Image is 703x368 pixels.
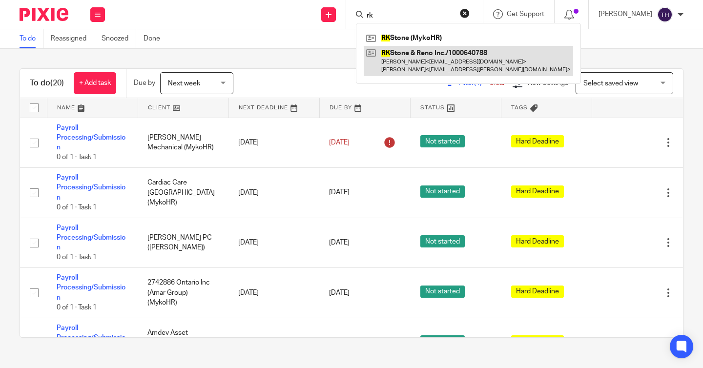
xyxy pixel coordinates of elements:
[511,105,528,110] span: Tags
[20,8,68,21] img: Pixie
[102,29,136,48] a: Snoozed
[329,139,350,146] span: [DATE]
[57,325,125,351] a: Payroll Processing/Submission
[168,80,200,87] span: Next week
[57,124,125,151] a: Payroll Processing/Submission
[57,154,97,161] span: 0 of 1 · Task 1
[507,11,544,18] span: Get Support
[228,268,319,318] td: [DATE]
[74,72,116,94] a: + Add task
[329,239,350,246] span: [DATE]
[329,189,350,196] span: [DATE]
[228,118,319,168] td: [DATE]
[329,289,350,296] span: [DATE]
[657,7,673,22] img: svg%3E
[50,79,64,87] span: (20)
[51,29,94,48] a: Reassigned
[420,286,465,298] span: Not started
[583,80,638,87] span: Select saved view
[228,218,319,268] td: [DATE]
[138,268,228,318] td: 2742886 Ontario Inc (Amar Group) (MykoHR)
[366,12,454,20] input: Search
[57,274,125,301] a: Payroll Processing/Submission
[57,174,125,201] a: Payroll Processing/Submission
[144,29,167,48] a: Done
[138,218,228,268] td: [PERSON_NAME] PC ([PERSON_NAME])
[511,135,564,147] span: Hard Deadline
[420,335,465,348] span: Not started
[138,168,228,218] td: Cardiac Care [GEOGRAPHIC_DATA] (MykoHR)
[20,29,43,48] a: To do
[57,225,125,251] a: Payroll Processing/Submission
[138,318,228,368] td: Amdev Asset Management (MykoHR)
[599,9,652,19] p: [PERSON_NAME]
[30,78,64,88] h1: To do
[511,235,564,247] span: Hard Deadline
[57,254,97,261] span: 0 of 1 · Task 1
[57,304,97,311] span: 0 of 1 · Task 1
[134,78,155,88] p: Due by
[57,204,97,211] span: 0 of 1 · Task 1
[420,135,465,147] span: Not started
[420,185,465,198] span: Not started
[420,235,465,247] span: Not started
[460,8,470,18] button: Clear
[511,185,564,198] span: Hard Deadline
[228,318,319,368] td: [DATE]
[511,335,564,348] span: Hard Deadline
[511,286,564,298] span: Hard Deadline
[228,168,319,218] td: [DATE]
[138,118,228,168] td: [PERSON_NAME] Mechanical (MykoHR)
